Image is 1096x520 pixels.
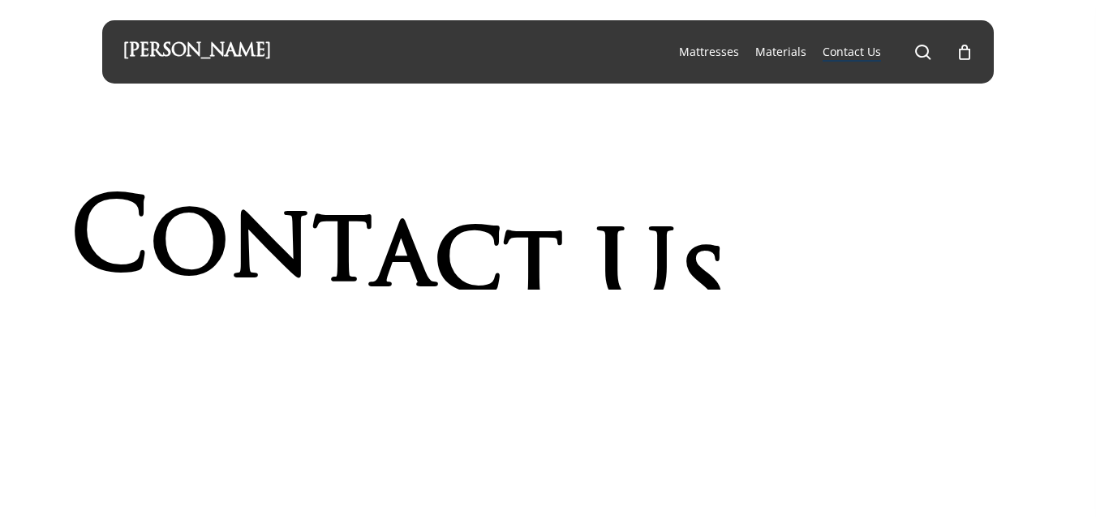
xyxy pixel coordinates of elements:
[755,44,806,59] span: Materials
[70,171,787,290] h1: Contact Us
[149,189,230,307] span: o
[679,44,739,59] span: Mattresses
[823,44,881,59] span: Contact Us
[433,207,503,325] span: c
[679,44,739,60] a: Mattresses
[503,213,563,331] span: t
[956,43,974,61] a: Cart
[230,192,312,311] span: n
[122,43,271,61] a: [PERSON_NAME]
[677,227,727,346] span: s
[312,196,372,315] span: t
[372,201,433,320] span: a
[671,20,974,84] nav: Main Menu
[755,44,806,60] a: Materials
[595,219,677,337] span: U
[823,44,881,60] a: Contact Us
[70,186,149,304] span: C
